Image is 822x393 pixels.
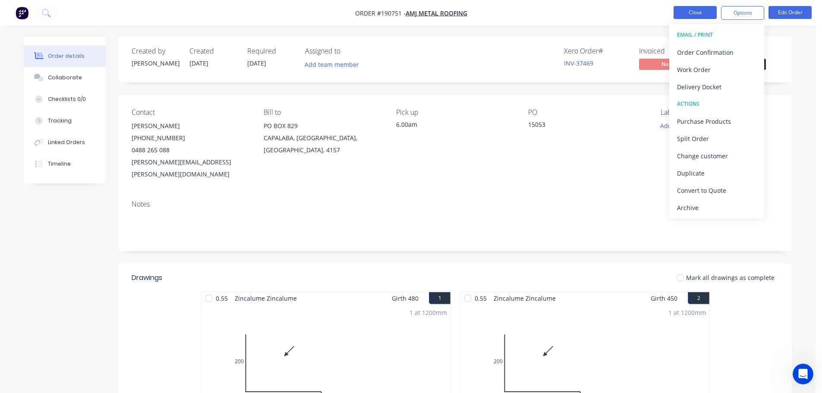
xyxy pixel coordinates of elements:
div: Timeline [48,160,71,168]
button: Collaborate [24,67,106,88]
span: No [639,59,691,69]
span: 0.55 [471,292,490,305]
div: [PERSON_NAME] [132,120,250,132]
button: Add labels [655,120,695,132]
button: Change customer [669,147,764,164]
div: [PERSON_NAME][EMAIL_ADDRESS][PERSON_NAME][DOMAIN_NAME] [132,156,250,180]
div: Contact [132,108,250,116]
button: Edit Order [768,6,812,19]
span: Zincalume Zincalume [490,292,559,305]
button: EMAIL / PRINT [669,26,764,44]
div: Collaborate [48,74,82,82]
button: Archive [669,199,764,216]
div: Xero Order # [564,47,629,55]
div: Linked Orders [48,138,85,146]
span: Zincalume Zincalume [231,292,300,305]
button: Order details [24,45,106,67]
div: [PHONE_NUMBER] [132,132,250,144]
div: Bill to [264,108,382,116]
span: Girth 450 [651,292,677,305]
button: Add team member [300,59,364,70]
div: Purchase Products [677,115,756,128]
div: PO [528,108,646,116]
a: AMJ Metal Roofing [406,9,467,17]
button: Duplicate [669,164,764,182]
span: 0.55 [212,292,231,305]
div: Order details [48,52,85,60]
span: [DATE] [247,59,266,67]
div: [PERSON_NAME][PHONE_NUMBER]0488 265 088[PERSON_NAME][EMAIL_ADDRESS][PERSON_NAME][DOMAIN_NAME] [132,120,250,180]
div: Invoiced [639,47,704,55]
div: Created by [132,47,179,55]
div: Notes [132,200,779,208]
button: Linked Orders [24,132,106,153]
div: Checklists 0/0 [48,95,86,103]
div: Change customer [677,150,756,162]
button: Work Order [669,61,764,78]
button: Delivery Docket [669,78,764,95]
div: Pick up [396,108,514,116]
span: Order #190751 - [355,9,406,17]
div: [PERSON_NAME] [132,59,179,68]
div: PO BOX 829 [264,120,382,132]
div: PO BOX 829CAPALABA, [GEOGRAPHIC_DATA], [GEOGRAPHIC_DATA], 4157 [264,120,382,156]
div: Delivery Docket [677,81,756,93]
div: Order Confirmation [677,46,756,59]
div: Tracking [48,117,72,125]
button: 2 [688,292,709,304]
button: Add team member [305,59,364,70]
div: 1 at 1200mm [409,308,447,317]
span: Girth 480 [392,292,419,305]
div: Split Order [677,132,756,145]
div: EMAIL / PRINT [677,29,756,41]
div: Required [247,47,295,55]
div: Labels [661,108,779,116]
span: Mark all drawings as complete [686,273,775,282]
button: Checklists 0/0 [24,88,106,110]
div: Created [189,47,237,55]
button: Options [721,6,764,20]
div: CAPALABA, [GEOGRAPHIC_DATA], [GEOGRAPHIC_DATA], 4157 [264,132,382,156]
div: Archive [677,201,756,214]
div: Work Order [677,63,756,76]
a: INV-37469 [564,59,593,67]
button: ACTIONS [669,95,764,113]
div: Assigned to [305,47,391,55]
span: [DATE] [189,59,208,67]
button: Purchase Products [669,113,764,130]
img: Factory [16,6,28,19]
iframe: Intercom live chat [793,364,813,384]
button: 1 [429,292,450,304]
div: 0488 265 088 [132,144,250,156]
div: Duplicate [677,167,756,179]
button: Split Order [669,130,764,147]
button: Order Confirmation [669,44,764,61]
div: 15053 [528,120,636,132]
div: Drawings [132,273,162,283]
button: Convert to Quote [669,182,764,199]
div: Convert to Quote [677,184,756,197]
div: 6.00am [396,120,514,129]
button: Close [674,6,717,19]
button: Tracking [24,110,106,132]
div: ACTIONS [677,98,756,110]
button: Timeline [24,153,106,175]
div: 1 at 1200mm [668,308,706,317]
